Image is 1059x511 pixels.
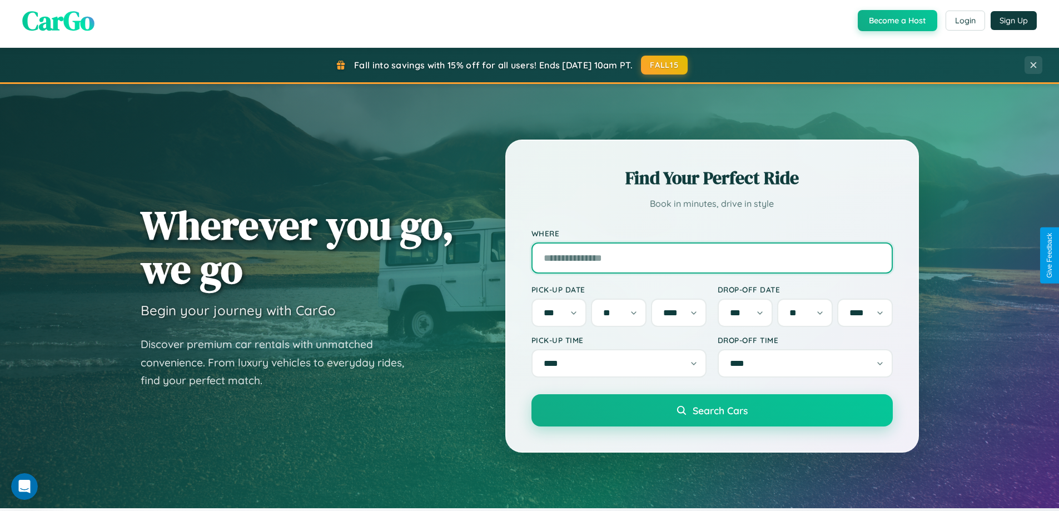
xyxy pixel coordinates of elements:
button: Search Cars [531,394,893,426]
label: Drop-off Date [718,285,893,294]
button: Become a Host [858,10,937,31]
div: Give Feedback [1046,233,1053,278]
h2: Find Your Perfect Ride [531,166,893,190]
button: FALL15 [641,56,688,75]
p: Discover premium car rentals with unmatched convenience. From luxury vehicles to everyday rides, ... [141,335,419,390]
h3: Begin your journey with CarGo [141,302,336,319]
iframe: Intercom live chat [11,473,38,500]
span: Fall into savings with 15% off for all users! Ends [DATE] 10am PT. [354,59,633,71]
label: Pick-up Date [531,285,707,294]
button: Login [946,11,985,31]
button: Sign Up [991,11,1037,30]
span: CarGo [22,2,95,39]
h1: Wherever you go, we go [141,203,454,291]
p: Book in minutes, drive in style [531,196,893,212]
label: Drop-off Time [718,335,893,345]
span: Search Cars [693,404,748,416]
label: Pick-up Time [531,335,707,345]
label: Where [531,229,893,238]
